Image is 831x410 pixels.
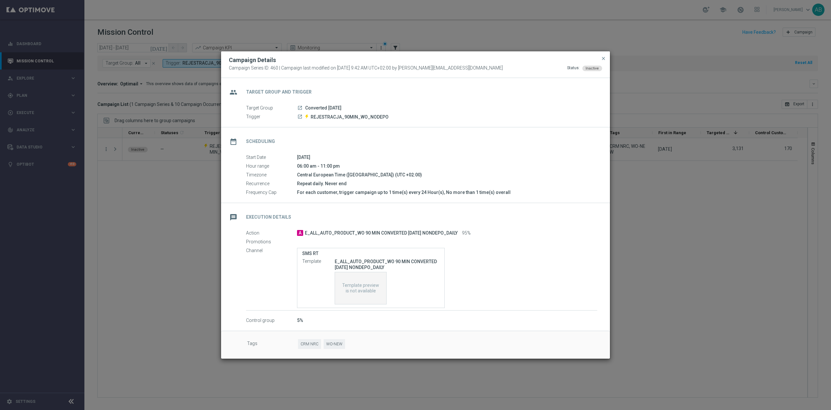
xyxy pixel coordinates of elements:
a: launch [297,105,303,111]
span: close [601,56,606,61]
span: A [297,230,303,236]
label: Template [302,259,335,264]
div: 06:00 am - 11:00 pm [297,163,597,169]
div: Repeat daily. Never end [297,180,597,187]
label: Start Date [246,155,297,160]
i: date_range [228,136,239,147]
span: WO-NEW [324,339,345,349]
div: For each customer, trigger campaign up to 1 time(s) every 24 Hour(s), No more than 1 time(s) overall [297,189,597,196]
span: E_ALL_AUTO_PRODUCT_WO 90 MIN CONVERTED [DATE] NONDEPO_DAILY [305,230,458,236]
span: Campaign Series ID: 460 | Campaign last modified on [DATE] 9:42 AM UTC+02:00 by [PERSON_NAME][EMA... [229,65,503,71]
span: 95% [462,230,471,236]
h2: Campaign Details [229,56,276,64]
div: Status: [567,65,580,71]
span: Inactive [586,66,599,70]
label: Hour range [246,163,297,169]
i: group [228,86,239,98]
label: Trigger [246,114,297,120]
label: Channel [246,248,297,254]
label: Tags [247,339,298,349]
colored-tag: Inactive [582,65,602,70]
h2: Scheduling [246,138,275,145]
div: [DATE] [297,154,597,160]
div: Central European Time ([GEOGRAPHIC_DATA]) (UTC +02:00) [297,172,597,178]
i: launch [297,105,303,110]
a: launch [297,114,303,120]
label: Action [246,230,297,236]
i: message [228,211,239,223]
label: Timezone [246,172,297,178]
span: Converted [DATE] [305,105,341,111]
div: 5% [297,317,597,324]
span: Template preview is not available [341,283,380,294]
h2: Execution Details [246,214,291,220]
label: Frequency Cap [246,190,297,196]
h2: Target Group and Trigger [246,89,312,95]
label: Target Group [246,105,297,111]
p: E_ALL_AUTO_PRODUCT_WO 90 MIN CONVERTED [DATE] NONDEPO_DAILY [335,259,440,270]
label: SMS RT [302,251,440,256]
i: launch [297,114,303,119]
span: CRM NRC [298,339,321,349]
label: Promotions [246,239,297,245]
label: Recurrence [246,181,297,187]
label: Control group [246,318,297,324]
span: REJESTRACJA_90MIN_WO_NODEPO [311,114,389,120]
